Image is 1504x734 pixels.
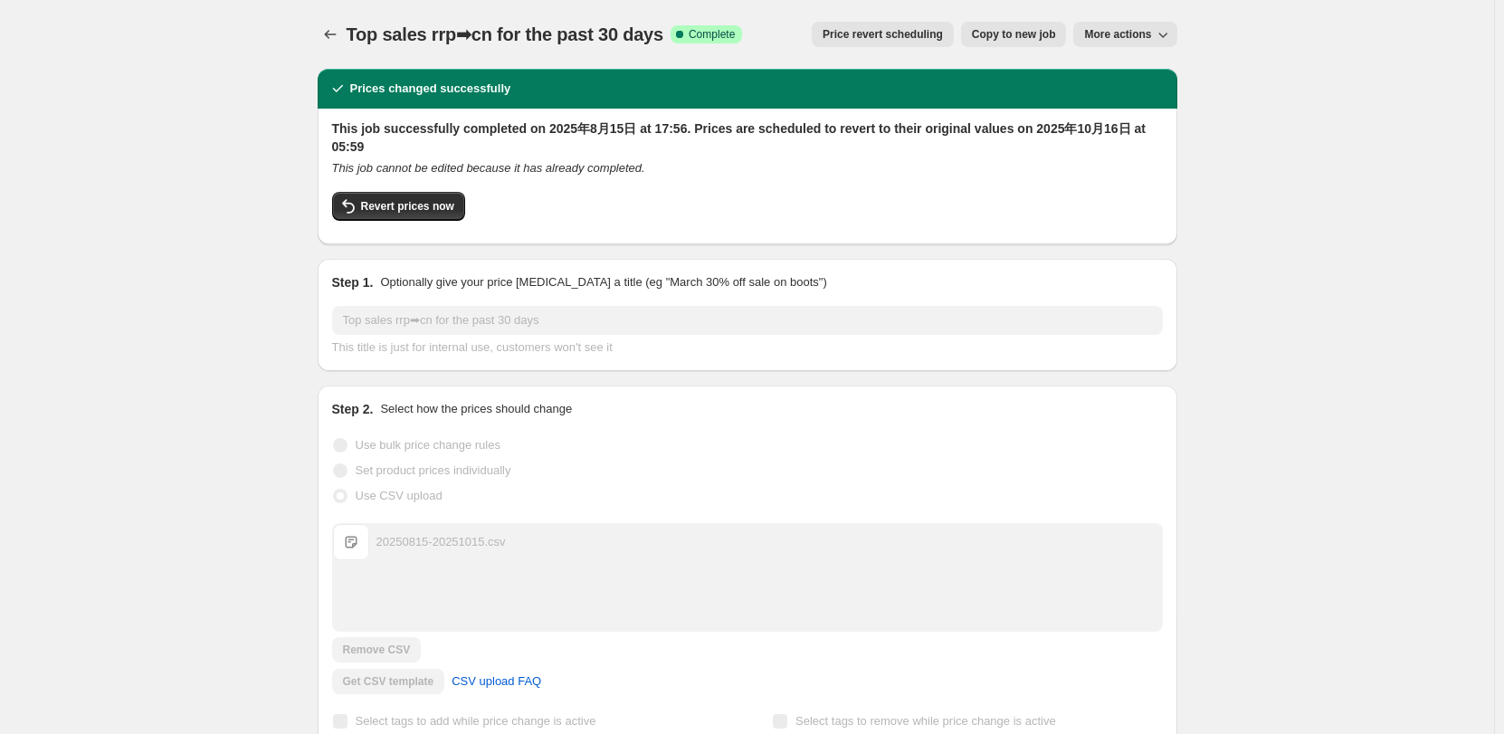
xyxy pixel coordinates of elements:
[332,273,374,291] h2: Step 1.
[1084,27,1151,42] span: More actions
[332,119,1163,156] h2: This job successfully completed on 2025年8月15日 at 17:56. Prices are scheduled to revert to their o...
[361,199,454,214] span: Revert prices now
[812,22,954,47] button: Price revert scheduling
[356,463,511,477] span: Set product prices individually
[1073,22,1176,47] button: More actions
[961,22,1067,47] button: Copy to new job
[380,273,826,291] p: Optionally give your price [MEDICAL_DATA] a title (eg "March 30% off sale on boots")
[380,400,572,418] p: Select how the prices should change
[356,714,596,728] span: Select tags to add while price change is active
[972,27,1056,42] span: Copy to new job
[356,489,443,502] span: Use CSV upload
[332,400,374,418] h2: Step 2.
[347,24,663,44] span: Top sales rrp➡cn for the past 30 days
[356,438,500,452] span: Use bulk price change rules
[332,161,645,175] i: This job cannot be edited because it has already completed.
[332,192,465,221] button: Revert prices now
[318,22,343,47] button: Price change jobs
[441,667,552,696] a: CSV upload FAQ
[376,533,506,551] div: 20250815-20251015.csv
[452,672,541,691] span: CSV upload FAQ
[350,80,511,98] h2: Prices changed successfully
[332,306,1163,335] input: 30% off holiday sale
[689,27,735,42] span: Complete
[823,27,943,42] span: Price revert scheduling
[795,714,1056,728] span: Select tags to remove while price change is active
[332,340,613,354] span: This title is just for internal use, customers won't see it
